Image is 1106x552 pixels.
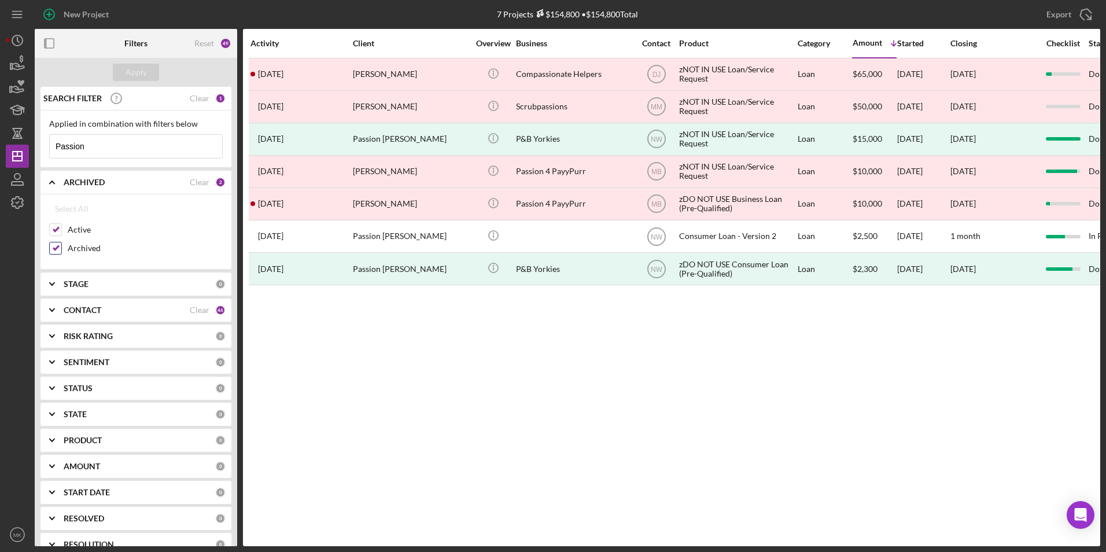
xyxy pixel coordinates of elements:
[651,168,662,176] text: MB
[679,189,795,219] div: zDO NOT USE Business Loan (Pre-Qualified)
[113,64,159,81] button: Apply
[516,124,632,154] div: P&B Yorkies
[516,59,632,90] div: Compassionate Helpers
[258,199,283,208] time: 2022-05-10 03:00
[215,513,226,524] div: 0
[798,39,851,48] div: Category
[220,38,231,49] div: 49
[215,487,226,498] div: 0
[679,59,795,90] div: zNOT IN USE Loan/Service Request
[635,39,678,48] div: Contact
[897,59,949,90] div: [DATE]
[258,134,283,143] time: 2022-11-01 18:21
[950,264,976,274] div: [DATE]
[516,39,632,48] div: Business
[651,265,663,273] text: NW
[64,178,105,187] b: ARCHIVED
[853,253,896,284] div: $2,300
[853,124,896,154] div: $15,000
[853,38,882,47] div: Amount
[353,124,469,154] div: Passion [PERSON_NAME]
[516,156,632,187] div: Passion 4 PayyPurr
[64,332,113,341] b: RISK RATING
[35,3,120,26] button: New Project
[853,59,896,90] div: $65,000
[215,279,226,289] div: 0
[215,331,226,341] div: 0
[215,383,226,393] div: 0
[13,532,22,538] text: MK
[798,253,851,284] div: Loan
[950,134,976,143] div: [DATE]
[64,3,109,26] div: New Project
[471,39,515,48] div: Overview
[55,197,89,220] div: Select All
[798,189,851,219] div: Loan
[950,39,1037,48] div: Closing
[64,279,89,289] b: STAGE
[215,539,226,550] div: 0
[950,69,976,79] time: [DATE]
[353,59,469,90] div: [PERSON_NAME]
[798,59,851,90] div: Loan
[126,64,147,81] div: Apply
[68,242,223,254] label: Archived
[6,523,29,546] button: MK
[679,91,795,122] div: zNOT IN USE Loan/Service Request
[215,93,226,104] div: 1
[43,94,102,103] b: SEARCH FILTER
[679,124,795,154] div: zNOT IN USE Loan/Service Request
[353,39,469,48] div: Client
[798,156,851,187] div: Loan
[215,177,226,187] div: 2
[258,167,283,176] time: 2022-05-10 02:58
[950,198,976,208] time: [DATE]
[679,39,795,48] div: Product
[353,91,469,122] div: [PERSON_NAME]
[64,514,104,523] b: RESOLVED
[215,461,226,472] div: 0
[497,9,638,19] div: 7 Projects • $154,800 Total
[651,200,662,208] text: MB
[194,39,214,48] div: Reset
[950,166,976,176] time: [DATE]
[897,91,949,122] div: [DATE]
[950,101,976,111] time: [DATE]
[950,231,980,241] time: 1 month
[353,253,469,284] div: Passion [PERSON_NAME]
[64,436,102,445] b: PRODUCT
[798,221,851,252] div: Loan
[68,224,223,235] label: Active
[679,253,795,284] div: zDO NOT USE Consumer Loan (Pre-Qualified)
[49,119,223,128] div: Applied in combination with filters below
[516,189,632,219] div: Passion 4 PayyPurr
[516,91,632,122] div: Scrubpassions
[190,178,209,187] div: Clear
[651,135,663,143] text: NW
[1046,3,1071,26] div: Export
[897,253,949,284] div: [DATE]
[516,253,632,284] div: P&B Yorkies
[897,39,949,48] div: Started
[651,103,662,111] text: MM
[258,69,283,79] time: 2021-11-23 22:06
[853,156,896,187] div: $10,000
[215,409,226,419] div: 0
[897,124,949,154] div: [DATE]
[64,462,100,471] b: AMOUNT
[64,488,110,497] b: START DATE
[64,384,93,393] b: STATUS
[215,435,226,446] div: 0
[353,156,469,187] div: [PERSON_NAME]
[64,306,101,315] b: CONTACT
[679,221,795,252] div: Consumer Loan - Version 2
[215,357,226,367] div: 0
[853,231,878,241] span: $2,500
[64,540,114,549] b: RESOLUTION
[258,231,283,241] time: 2025-09-17 18:45
[679,156,795,187] div: zNOT IN USE Loan/Service Request
[798,91,851,122] div: Loan
[353,221,469,252] div: Passion [PERSON_NAME]
[853,91,896,122] div: $50,000
[1067,501,1094,529] div: Open Intercom Messenger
